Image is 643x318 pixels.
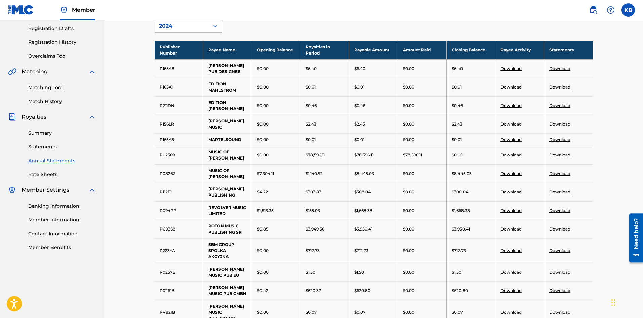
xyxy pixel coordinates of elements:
a: Annual Statements [28,157,96,164]
p: $620.80 [452,288,468,294]
a: Download [500,84,522,90]
p: $1.50 [306,269,315,275]
a: Download [500,103,522,108]
a: Download [549,310,570,315]
td: SBM GROUP SPOLKA AKCYJNA [203,238,252,263]
img: MLC Logo [8,5,34,15]
p: $1.50 [354,269,364,275]
td: [PERSON_NAME] MUSIC [203,115,252,133]
td: P0257E [155,263,203,281]
p: $0.00 [403,84,414,90]
div: 2024 [159,22,205,30]
div: Widżet czatu [609,286,643,318]
iframe: Chat Widget [609,286,643,318]
td: EDITION MAHLSTROM [203,78,252,96]
p: $1,668.38 [452,208,470,214]
td: P165A8 [155,59,203,78]
th: Opening Balance [252,41,300,59]
p: $78,596.11 [403,152,422,158]
img: Top Rightsholder [60,6,68,14]
td: ROTON MUSIC PUBLISHING SR [203,220,252,238]
td: PC93S8 [155,220,203,238]
p: $6.40 [452,66,463,72]
p: $712.73 [354,248,368,254]
td: P02569 [155,146,203,164]
td: [PERSON_NAME] PUBLISHING [203,183,252,201]
p: $7,304.11 [257,171,274,177]
p: $0.00 [403,121,414,127]
a: Contact Information [28,230,96,237]
p: $0.00 [257,103,269,109]
a: Registration Drafts [28,25,96,32]
p: $1.50 [452,269,461,275]
p: $0.00 [403,226,414,232]
p: $0.00 [257,121,269,127]
a: Download [500,310,522,315]
p: $0.00 [403,309,414,315]
a: Download [500,137,522,142]
p: $78,596.11 [354,152,373,158]
a: Registration History [28,39,96,46]
p: $2.43 [306,121,316,127]
p: $3,949.56 [306,226,324,232]
img: Royalties [8,113,16,121]
td: P165A1 [155,78,203,96]
td: [PERSON_NAME] MUSIC PUB GMBH [203,281,252,300]
p: $0.00 [257,152,269,158]
p: $0.00 [257,248,269,254]
a: Download [549,226,570,232]
a: Overclaims Tool [28,52,96,60]
p: $303.83 [306,189,321,195]
span: Member [72,6,95,14]
div: User Menu [621,3,635,17]
td: [PERSON_NAME] PUB DESIGNEE [203,59,252,78]
p: $0.07 [354,309,365,315]
span: Matching [22,68,48,76]
img: Matching [8,68,16,76]
img: expand [88,186,96,194]
p: $0.46 [354,103,365,109]
p: $0.00 [257,137,269,143]
p: $0.00 [257,84,269,90]
a: Download [500,152,522,157]
td: P223YA [155,238,203,263]
p: $0.46 [306,103,317,109]
a: Download [500,66,522,71]
a: Download [549,66,570,71]
td: REVOLVER MUSIC LIMITED [203,201,252,220]
a: Download [549,152,570,157]
a: Download [500,288,522,293]
a: Download [500,189,522,195]
a: Download [500,248,522,253]
img: help [607,6,615,14]
p: $0.00 [403,269,414,275]
p: $0.01 [354,84,364,90]
p: $0.00 [403,189,414,195]
img: search [589,6,597,14]
p: $0.85 [257,226,268,232]
a: Member Benefits [28,244,96,251]
p: $0.01 [306,84,316,90]
a: Matching Tool [28,84,96,91]
a: Summary [28,130,96,137]
p: $0.00 [403,66,414,72]
a: Download [500,226,522,232]
th: Publisher Number [155,41,203,59]
p: $0.07 [306,309,317,315]
p: $0.00 [452,152,463,158]
p: $620.37 [306,288,321,294]
p: $0.00 [403,208,414,214]
p: $0.00 [403,103,414,109]
p: $0.01 [452,84,462,90]
th: Royalties in Period [300,41,349,59]
p: $0.46 [452,103,463,109]
img: expand [88,113,96,121]
a: Download [549,208,570,213]
p: $3,950.41 [354,226,372,232]
th: Statements [544,41,593,59]
p: $4.22 [257,189,268,195]
a: Statements [28,143,96,150]
a: Download [549,103,570,108]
